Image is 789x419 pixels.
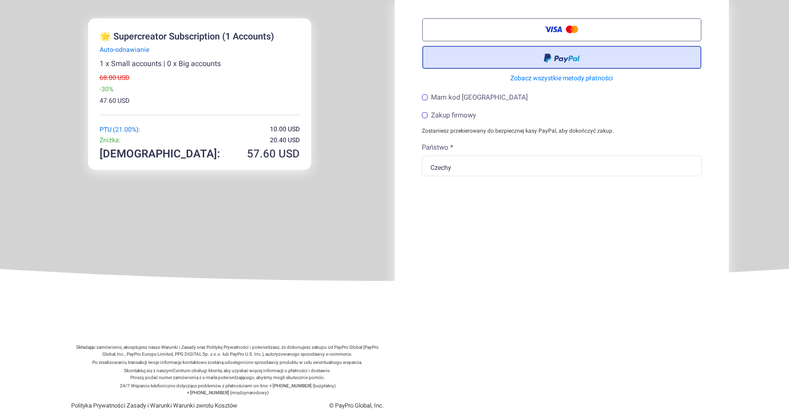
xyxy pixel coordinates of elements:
span: 20 [270,135,286,145]
i: .00 [277,124,286,134]
a: Warunki zwrotu Kosztów [173,401,237,410]
span: PTU (21.00%): [100,125,140,134]
span: [DEMOGRAPHIC_DATA]: [100,146,220,162]
span: USD [279,146,300,162]
p: Składając zamówienie, akceptujesz nasze Warunki i Zasady oraz Politykę Prywatności i potwierdzasz... [72,344,383,358]
a: Centrum obsługi klienta [173,368,222,374]
span: (bezpłatny) [313,383,336,389]
p: Po zrealizowaniu transakcji twoje informacje kontaktowe zostaną udostępnione sprzedawcy produktu ... [72,359,383,366]
p: Skontaktuj się z naszym , aby uzyskać więcej informacji o płatności i dostawie. Proszę podać nume... [72,368,383,381]
i: .00 [107,73,116,83]
div: 🌟 Supercreator Subscription (1 Accounts) [100,32,296,41]
i: .60 [260,146,276,162]
span: 47 [100,96,116,106]
span: Zniżka: [100,135,120,145]
span: 57 [247,146,276,162]
span: USD [118,73,129,83]
span: USD [118,96,129,106]
b: + [PHONE_NUMBER] [187,390,229,396]
a: Zasady i Warunki [127,401,172,410]
span: Auto-odnawianie [100,45,149,55]
span: USD [288,135,300,145]
span: 68 [100,73,116,83]
span: © PayPro Global, Inc. [329,401,384,410]
label: Zakup firmowy [422,112,476,119]
b: + [PHONE_NUMBER] [269,383,312,389]
span: (międzynarodowy) [230,390,269,396]
i: .60 [107,96,116,106]
span: 10 [270,124,286,134]
label: Mam kod [GEOGRAPHIC_DATA] [422,94,528,101]
div: % [100,84,296,94]
i: .40 [277,135,286,145]
a: Zobacz wszystkie metody płatności [422,73,701,83]
p: 24/7 Wsparcie telefoniczne dotyczące problemów z płatnościami on-line: [120,383,269,389]
div: 1 x Small accounts | 0 x Big accounts [100,58,296,69]
label: Państwo * [422,142,453,153]
a: Polityka Prywatności [71,401,125,410]
div: -30 [100,84,109,94]
div: Zostaniesz przekierowany do bezpiecznej kasy PayPal, aby dokończyć zakup. [415,127,709,135]
span: USD [288,124,300,134]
